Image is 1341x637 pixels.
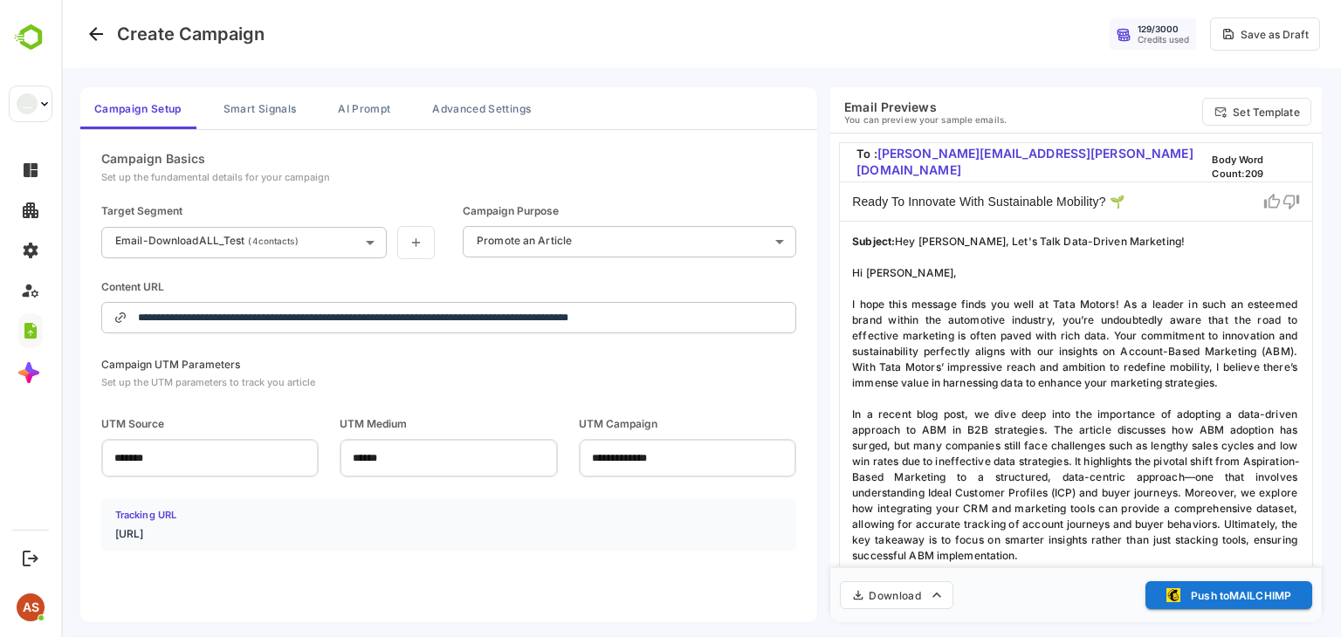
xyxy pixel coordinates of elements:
[1146,144,1239,182] p: Body Word Count: 209
[791,234,1239,250] p: Hey [PERSON_NAME], Let's Talk Data-Driven Marketing!
[1076,34,1128,45] div: Credits used
[779,581,892,609] button: Download
[40,358,254,371] div: Campaign UTM Parameters
[1172,106,1238,119] p: Set Template
[40,151,144,166] div: Campaign Basics
[19,87,756,129] div: campaign tabs
[791,141,1146,184] p: To :
[19,87,134,129] button: Campaign Setup
[263,87,343,129] button: AI Prompt
[357,87,484,129] button: Advanced Settings
[791,297,1239,391] p: I hope this message finds you well at Tata Motors! As a leader in such an esteemed brand within t...
[791,193,1063,211] p: Ready To Innovate With Sustainable Mobility? 🌱
[795,146,1132,178] span: [PERSON_NAME][EMAIL_ADDRESS][PERSON_NAME][DOMAIN_NAME]
[1149,17,1259,51] button: Save as Draft
[9,21,53,54] img: BambooboxLogoMark.f1c84d78b4c51b1a7b5f700c9845e183.svg
[148,87,249,129] button: Smart Signals
[187,236,237,246] p: ( 4 contacts)
[17,593,45,621] div: AS
[17,93,38,114] div: __
[518,416,735,432] span: UTM Campaign
[791,407,1239,564] p: In a recent blog post, we dive deep into the importance of adopting a data-driven approach to ABM...
[54,528,82,540] h4: [URL]
[416,234,511,247] p: Promote an Article
[21,20,49,48] button: Go back
[1130,589,1230,602] p: Push to MAILCHIMP
[791,265,1239,281] p: Hi [PERSON_NAME],
[56,24,203,45] h4: Create Campaign
[402,204,498,217] div: Campaign Purpose
[40,376,254,388] div: Set up the UTM parameters to track you article
[1141,98,1250,126] button: Set Template
[54,509,115,521] h4: Tracking URL
[40,204,121,217] div: Target Segment
[783,99,946,114] h6: Email Previews
[279,416,496,432] span: UTM Medium
[1179,28,1248,41] div: Save as Draft
[783,114,946,125] p: You can preview your sample emails.
[18,546,42,570] button: Logout
[1076,24,1117,34] div: 129 / 3000
[40,416,258,432] span: UTM Source
[40,171,269,183] div: Set up the fundamental details for your campaign
[54,234,183,247] p: Email-DownloadALL_Test
[791,235,834,248] strong: Subject:
[40,280,134,293] div: Content URL
[1084,581,1251,609] button: Push toMAILCHIMP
